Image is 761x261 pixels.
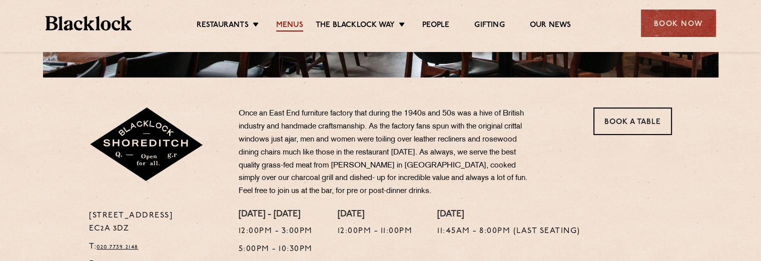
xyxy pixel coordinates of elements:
a: The Blacklock Way [316,20,395,31]
p: [STREET_ADDRESS] EC2A 3DZ [89,209,224,235]
h4: [DATE] - [DATE] [239,209,313,220]
a: Menus [276,20,303,31]
h4: [DATE] [338,209,413,220]
p: 12:00pm - 11:00pm [338,225,413,238]
a: 020 7739 2148 [97,244,139,250]
a: Our News [530,20,571,31]
p: T: [89,240,224,253]
img: Shoreditch-stamp-v2-default.svg [89,107,205,182]
a: Book a Table [593,107,672,135]
a: People [422,20,449,31]
div: Book Now [641,9,716,37]
p: 5:00pm - 10:30pm [239,243,313,256]
p: 12:00pm - 3:00pm [239,225,313,238]
a: Restaurants [197,20,249,31]
h4: [DATE] [437,209,580,220]
a: Gifting [474,20,504,31]
p: 11:45am - 8:00pm (Last seating) [437,225,580,238]
p: Once an East End furniture factory that during the 1940s and 50s was a hive of British industry a... [239,107,534,198]
img: BL_Textured_Logo-footer-cropped.svg [46,16,132,30]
